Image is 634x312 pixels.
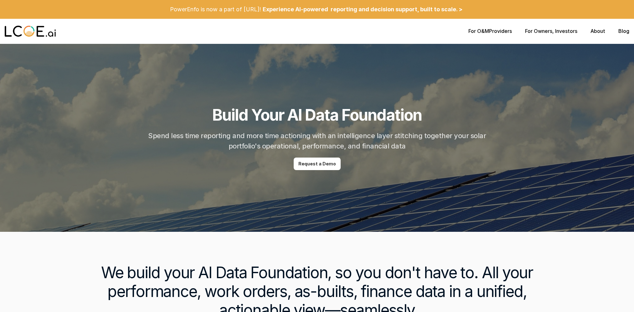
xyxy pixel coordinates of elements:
[261,2,464,17] a: Experience AI-powered reporting and decision support, built to scale. >
[525,28,577,34] p: , Investors
[468,28,512,34] p: Providers
[212,106,422,124] h1: Build Your AI Data Foundation
[618,28,629,34] a: Blog
[138,131,496,151] h2: Spend less time reporting and more time actioning with an intelligence layer stitching together y...
[170,6,261,13] p: PowerEnfo is now a part of [URL]!
[590,28,605,34] a: About
[263,6,462,13] p: Experience AI-powered reporting and decision support, built to scale. >
[525,28,552,34] a: For Owners
[294,158,341,170] a: Request a Demo
[298,161,336,167] p: Request a Demo
[468,28,489,34] a: For O&M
